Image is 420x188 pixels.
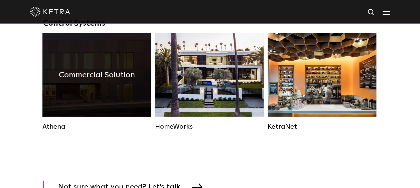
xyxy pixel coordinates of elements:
div: KetraNet [268,123,376,131]
img: Hamburger%20Nav.svg [383,8,390,15]
a: Athena Commercial Solution [42,33,151,131]
img: ketra-logo-2019-white [30,7,70,17]
h4: Commercial Solution [59,69,135,81]
a: KetraNet Legacy System [268,33,376,131]
a: HomeWorks Residential Solution [155,33,264,131]
div: Athena [42,123,151,131]
img: search icon [367,8,376,17]
div: HomeWorks [155,123,264,131]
